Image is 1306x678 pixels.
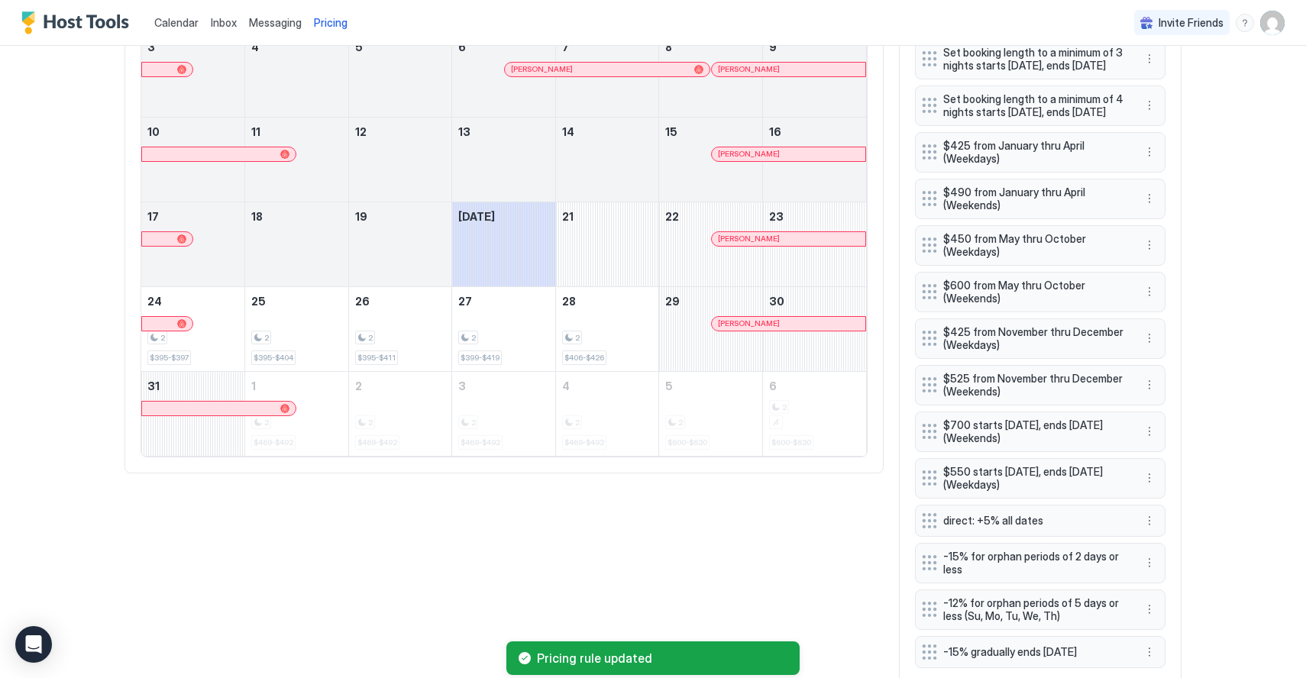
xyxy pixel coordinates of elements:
button: More options [1140,512,1159,530]
td: September 1, 2025 [245,371,349,456]
td: August 28, 2025 [555,286,659,371]
a: August 12, 2025 [349,118,452,146]
a: September 5, 2025 [659,372,762,400]
span: 12 [355,125,367,138]
div: [PERSON_NAME] [718,318,859,328]
span: $395-$404 [254,353,293,363]
span: 2 [471,333,476,343]
a: Messaging [249,15,302,31]
span: 30 [769,295,784,308]
span: 3 [147,40,155,53]
span: 19 [355,210,367,223]
div: menu [1140,600,1159,618]
span: 3 [458,379,466,392]
button: More options [1140,236,1159,254]
td: August 12, 2025 [348,117,452,202]
td: August 30, 2025 [762,286,866,371]
span: [PERSON_NAME] [511,64,573,74]
div: User profile [1260,11,1285,35]
button: More options [1140,189,1159,208]
button: More options [1140,143,1159,161]
span: 21 [562,210,574,223]
div: menu [1140,376,1159,394]
td: August 15, 2025 [659,117,763,202]
button: More options [1140,422,1159,441]
div: menu [1140,422,1159,441]
a: August 22, 2025 [659,202,762,231]
span: $550 starts [DATE], ends [DATE] (Weekdays) [943,465,1125,492]
td: August 11, 2025 [245,117,349,202]
td: August 16, 2025 [762,117,866,202]
button: More options [1140,600,1159,618]
a: August 19, 2025 [349,202,452,231]
span: 13 [458,125,470,138]
span: [PERSON_NAME] [718,234,780,244]
td: August 23, 2025 [762,202,866,286]
button: More options [1140,376,1159,394]
td: August 22, 2025 [659,202,763,286]
span: $450 from May thru October (Weekdays) [943,232,1125,259]
span: 26 [355,295,370,308]
div: menu [1140,554,1159,572]
a: September 3, 2025 [452,372,555,400]
td: August 17, 2025 [141,202,245,286]
span: 31 [147,379,160,392]
a: August 27, 2025 [452,287,555,315]
span: 6 [769,379,777,392]
a: Inbox [211,15,237,31]
span: 1 [251,379,256,392]
a: August 17, 2025 [141,202,244,231]
a: August 13, 2025 [452,118,555,146]
td: September 5, 2025 [659,371,763,456]
button: More options [1140,554,1159,572]
a: August 10, 2025 [141,118,244,146]
td: August 8, 2025 [659,32,763,117]
a: Host Tools Logo [21,11,136,34]
span: 15 [665,125,677,138]
span: $395-$397 [150,353,189,363]
a: Calendar [154,15,199,31]
td: August 26, 2025 [348,286,452,371]
span: $700 starts [DATE], ends [DATE] (Weekends) [943,418,1125,445]
span: Inbox [211,16,237,29]
td: August 14, 2025 [555,117,659,202]
a: August 18, 2025 [245,202,348,231]
a: August 5, 2025 [349,33,452,61]
a: August 31, 2025 [141,372,244,400]
div: menu [1236,14,1254,32]
a: August 25, 2025 [245,287,348,315]
a: August 16, 2025 [763,118,866,146]
a: September 2, 2025 [349,372,452,400]
a: August 29, 2025 [659,287,762,315]
div: [PERSON_NAME] [718,234,859,244]
a: September 6, 2025 [763,372,866,400]
a: August 15, 2025 [659,118,762,146]
span: Invite Friends [1159,16,1224,30]
a: August 30, 2025 [763,287,866,315]
a: September 4, 2025 [556,372,659,400]
a: August 14, 2025 [556,118,659,146]
a: August 11, 2025 [245,118,348,146]
a: August 3, 2025 [141,33,244,61]
span: $399-$419 [461,353,499,363]
a: August 6, 2025 [452,33,555,61]
button: More options [1140,282,1159,301]
span: [PERSON_NAME] [718,149,780,159]
a: August 8, 2025 [659,33,762,61]
span: [PERSON_NAME] [718,64,780,74]
a: September 1, 2025 [245,372,348,400]
td: September 2, 2025 [348,371,452,456]
div: Open Intercom Messenger [15,626,52,663]
span: Calendar [154,16,199,29]
span: 2 [264,333,269,343]
div: menu [1140,189,1159,208]
td: August 27, 2025 [452,286,556,371]
span: 28 [562,295,576,308]
span: 4 [562,379,570,392]
td: August 18, 2025 [245,202,349,286]
a: August 26, 2025 [349,287,452,315]
span: 11 [251,125,260,138]
td: August 5, 2025 [348,32,452,117]
span: 4 [251,40,259,53]
div: menu [1140,236,1159,254]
